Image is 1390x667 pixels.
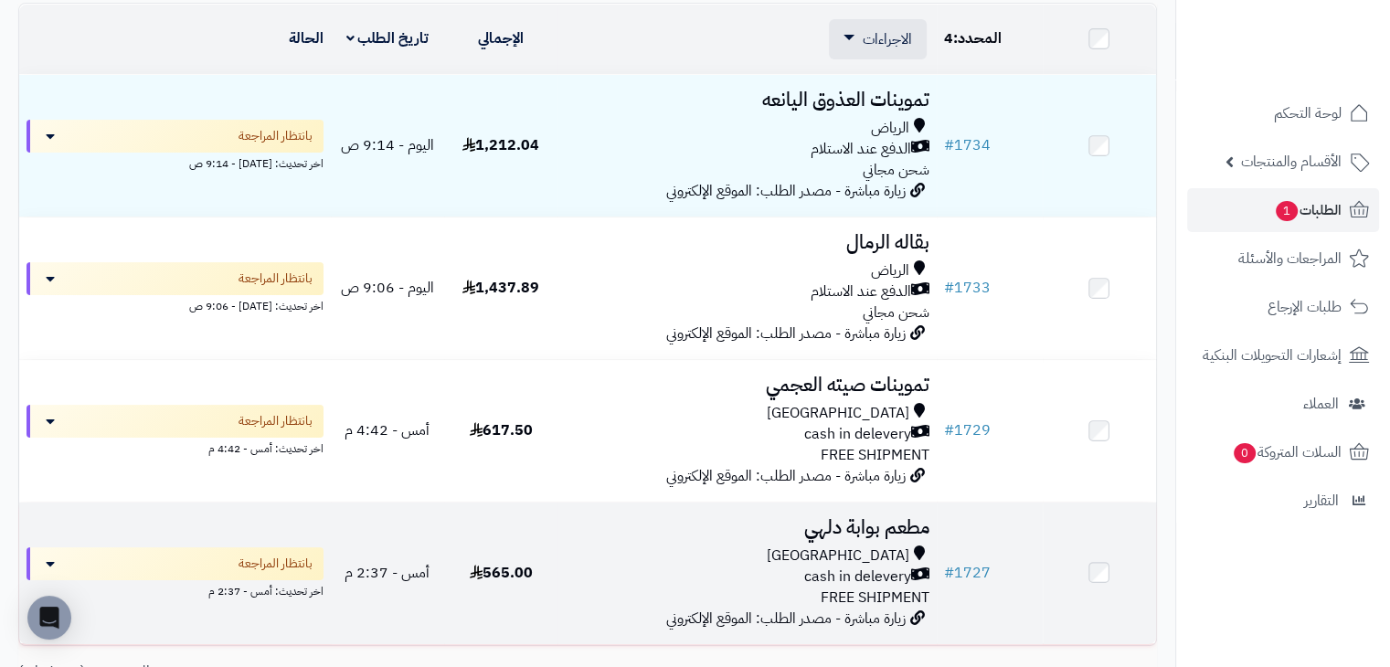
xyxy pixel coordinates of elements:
span: FREE SHIPMENT [821,444,929,466]
span: cash in delevery [804,566,911,588]
span: الأقسام والمنتجات [1241,149,1342,175]
a: الإجمالي [478,27,524,49]
span: بانتظار المراجعة [239,127,313,145]
span: FREE SHIPMENT [821,587,929,609]
span: زيارة مباشرة - مصدر الطلب: الموقع الإلكتروني [666,323,906,344]
span: 4 [944,27,953,49]
span: الرياض [871,260,909,281]
a: إشعارات التحويلات البنكية [1187,333,1379,377]
span: السلات المتروكة [1232,439,1342,465]
span: الدفع عند الاستلام [811,281,911,302]
span: العملاء [1303,391,1339,417]
span: cash in delevery [804,424,911,445]
span: بانتظار المراجعة [239,412,313,430]
span: بانتظار المراجعة [239,555,313,573]
span: [GEOGRAPHIC_DATA] [767,403,909,424]
span: [GEOGRAPHIC_DATA] [767,545,909,566]
a: #1729 [944,419,991,441]
span: المراجعات والأسئلة [1238,246,1342,271]
span: إشعارات التحويلات البنكية [1203,343,1342,368]
span: طلبات الإرجاع [1268,294,1342,320]
span: 1 [1275,200,1299,222]
a: التقارير [1187,479,1379,523]
span: اليوم - 9:14 ص [341,134,434,156]
span: زيارة مباشرة - مصدر الطلب: الموقع الإلكتروني [666,608,906,630]
div: Open Intercom Messenger [27,596,71,640]
a: المراجعات والأسئلة [1187,237,1379,281]
span: 1,212.04 [462,134,539,156]
span: زيارة مباشرة - مصدر الطلب: الموقع الإلكتروني [666,465,906,487]
div: اخر تحديث: أمس - 2:37 م [27,580,324,599]
a: السلات المتروكة0 [1187,430,1379,474]
span: الدفع عند الاستلام [811,139,911,160]
span: الطلبات [1274,197,1342,223]
span: الاجراءات [863,28,912,50]
span: # [944,134,954,156]
span: اليوم - 9:06 ص [341,277,434,299]
img: logo-2.png [1266,14,1373,52]
span: # [944,419,954,441]
span: الرياض [871,118,909,139]
span: # [944,277,954,299]
span: # [944,562,954,584]
span: التقارير [1304,488,1339,513]
a: الحالة [289,27,324,49]
span: شحن مجاني [863,159,929,181]
span: لوحة التحكم [1274,101,1342,126]
a: الطلبات1 [1187,188,1379,232]
span: شحن مجاني [863,302,929,323]
a: #1733 [944,277,991,299]
a: لوحة التحكم [1187,91,1379,135]
div: المحدد: [944,28,1035,49]
a: تاريخ الطلب [346,27,430,49]
div: اخر تحديث: [DATE] - 9:06 ص [27,295,324,314]
span: زيارة مباشرة - مصدر الطلب: الموقع الإلكتروني [666,180,906,202]
span: 1,437.89 [462,277,539,299]
a: طلبات الإرجاع [1187,285,1379,329]
a: الاجراءات [844,28,912,50]
div: اخر تحديث: أمس - 4:42 م [27,438,324,457]
span: أمس - 2:37 م [345,562,430,584]
h3: مطعم بوابة دلهي [565,517,928,538]
span: أمس - 4:42 م [345,419,430,441]
span: بانتظار المراجعة [239,270,313,288]
span: 0 [1233,442,1257,464]
span: 617.50 [470,419,533,441]
h3: تموينات العذوق اليانعه [565,90,928,111]
h3: بقاله الرمال [565,232,928,253]
a: #1727 [944,562,991,584]
span: 565.00 [470,562,533,584]
h3: تموينات صيته العجمي [565,375,928,396]
a: #1734 [944,134,991,156]
a: العملاء [1187,382,1379,426]
div: اخر تحديث: [DATE] - 9:14 ص [27,153,324,172]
